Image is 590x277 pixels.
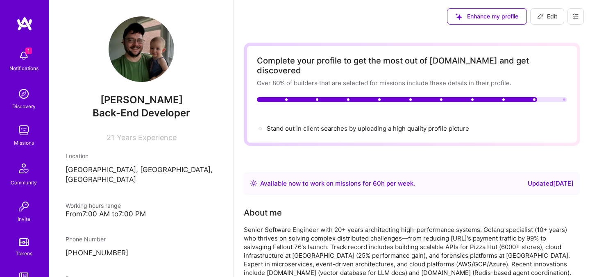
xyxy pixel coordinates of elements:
[66,236,106,243] span: Phone Number
[373,179,381,187] span: 60
[257,56,567,75] div: Complete your profile to get the most out of [DOMAIN_NAME] and get discovered
[16,249,32,258] div: Tokens
[456,12,518,20] span: Enhance my profile
[16,86,32,102] img: discovery
[528,179,574,188] div: Updated [DATE]
[260,179,415,188] div: Available now to work on missions for h per week .
[456,14,462,20] i: icon SuggestedTeams
[66,210,217,218] div: From 7:00 AM to 7:00 PM
[244,207,282,219] div: About me
[25,48,32,54] span: 1
[11,178,37,187] div: Community
[537,12,557,20] span: Edit
[18,215,30,223] div: Invite
[257,79,567,87] div: Over 80% of builders that are selected for missions include these details in their profile.
[66,165,217,185] p: [GEOGRAPHIC_DATA], [GEOGRAPHIC_DATA], [GEOGRAPHIC_DATA]
[12,102,36,111] div: Discovery
[16,198,32,215] img: Invite
[16,16,33,31] img: logo
[530,8,564,25] button: Edit
[66,202,121,209] span: Working hours range
[93,107,190,119] span: Back-End Developer
[16,48,32,64] img: bell
[267,124,469,133] div: Stand out in client searches by uploading a high quality profile picture
[447,8,527,25] button: Enhance my profile
[19,238,29,246] img: tokens
[117,133,177,142] span: Years Experience
[250,180,257,186] img: Availability
[66,152,217,160] div: Location
[14,159,34,178] img: Community
[107,133,114,142] span: 21
[14,138,34,147] div: Missions
[66,94,217,106] span: [PERSON_NAME]
[109,16,174,82] img: User Avatar
[16,122,32,138] img: teamwork
[9,64,39,73] div: Notifications
[66,248,217,258] p: [PHONE_NUMBER]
